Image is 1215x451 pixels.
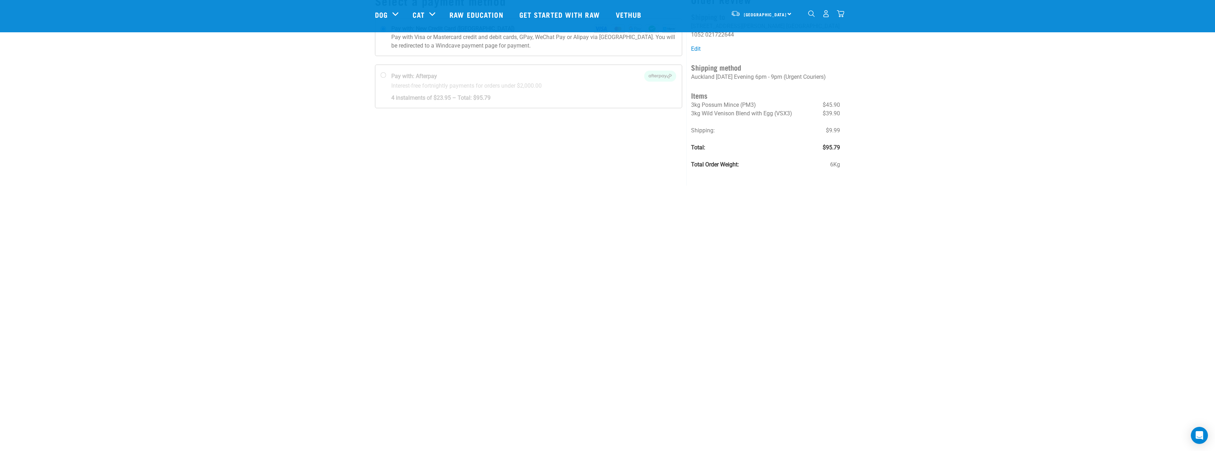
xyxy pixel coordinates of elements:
[691,127,715,134] span: Shipping:
[823,109,840,118] span: $39.90
[731,10,740,17] img: van-moving.png
[691,73,840,81] p: Auckland [DATE] Evening 6pm - 9pm (Urgent Couriers)
[837,10,844,17] img: home-icon@2x.png
[826,126,840,135] span: $9.99
[442,0,512,29] a: Raw Education
[808,10,815,17] img: home-icon-1@2x.png
[375,9,388,20] a: Dog
[691,101,756,108] span: 3kg Possum Mince (PM3)
[830,160,840,169] span: 6Kg
[391,33,676,50] p: Pay with Visa or Mastercard credit and debit cards, GPay, WeChat Pay or Alipay via [GEOGRAPHIC_DA...
[823,143,840,152] span: $95.79
[413,9,425,20] a: Cat
[691,45,701,52] a: Edit
[691,110,792,117] span: 3kg Wild Venison Blend with Egg (VSX3)
[705,31,734,38] li: 021722644
[691,90,840,101] h4: Items
[823,101,840,109] span: $45.90
[691,161,739,168] strong: Total Order Weight:
[691,62,840,73] h4: Shipping method
[744,13,787,16] span: [GEOGRAPHIC_DATA]
[822,10,830,17] img: user.png
[512,0,609,29] a: Get started with Raw
[609,0,651,29] a: Vethub
[691,144,705,151] strong: Total:
[1191,427,1208,444] div: Open Intercom Messenger
[691,23,840,38] li: [GEOGRAPHIC_DATA] 1052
